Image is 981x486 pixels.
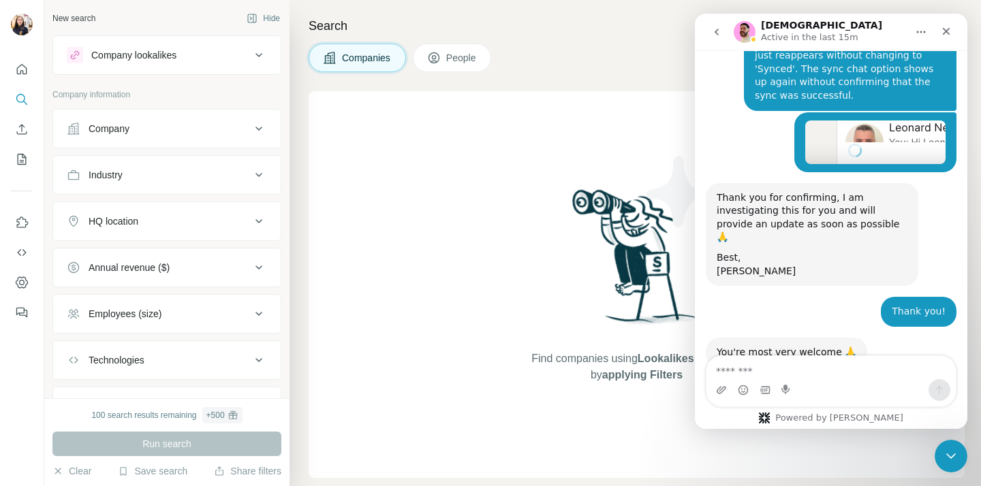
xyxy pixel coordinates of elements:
div: 100 search results remaining [91,407,242,423]
button: Enrich CSV [11,117,33,142]
iframe: Intercom live chat [935,440,967,472]
div: Technologies [89,353,144,367]
div: Industry [89,168,123,182]
button: Technologies [53,344,281,376]
div: Company lookalikes [91,48,176,62]
button: Search [11,87,33,112]
div: + 500 [206,409,225,421]
button: Save search [118,464,187,478]
button: HQ location [53,205,281,238]
button: Dashboard [11,270,33,295]
span: Companies [342,51,392,65]
span: Lookalikes search [638,353,732,364]
span: applying Filters [602,369,683,380]
button: Use Surfe on LinkedIn [11,210,33,235]
div: New search [52,12,95,25]
button: Employees (size) [53,297,281,330]
img: Avatar [11,14,33,35]
div: Employees (size) [89,307,161,321]
span: People [446,51,478,65]
button: Company [53,112,281,145]
iframe: Intercom live chat [695,14,967,429]
button: Feedback [11,300,33,325]
button: Company lookalikes [53,39,281,71]
button: Clear [52,464,91,478]
h4: Search [309,16,965,35]
p: Company information [52,88,281,101]
button: Hide [237,8,290,29]
div: Annual revenue ($) [89,261,170,274]
img: Surfe Illustration - Stars [637,146,760,268]
div: Company [89,122,129,135]
button: Keywords [53,390,281,423]
span: Find companies using or by [527,351,745,383]
button: Use Surfe API [11,240,33,265]
div: HQ location [89,214,138,228]
button: My lists [11,147,33,172]
img: Surfe Illustration - Woman searching with binoculars [566,186,708,338]
button: Quick start [11,57,33,82]
button: Share filters [214,464,281,478]
button: Industry [53,159,281,191]
button: Annual revenue ($) [53,251,281,284]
